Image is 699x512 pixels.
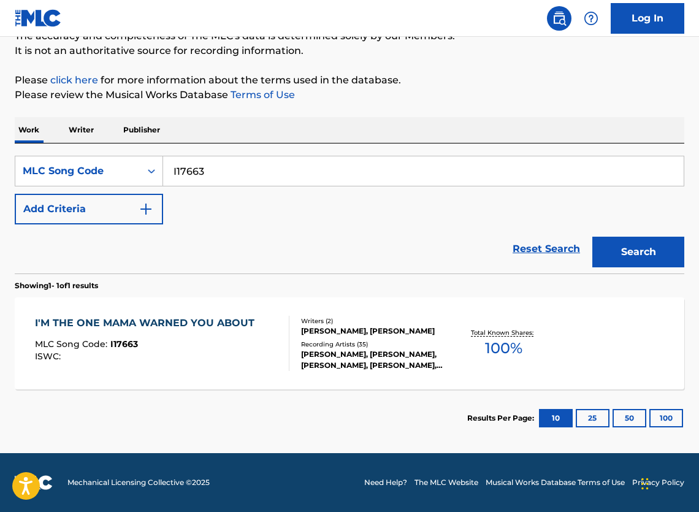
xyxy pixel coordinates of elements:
form: Search Form [15,156,684,273]
span: MLC Song Code : [35,338,110,350]
img: 9d2ae6d4665cec9f34b9.svg [139,202,153,216]
div: MLC Song Code [23,164,133,178]
a: The MLC Website [414,477,478,488]
span: Mechanical Licensing Collective © 2025 [67,477,210,488]
button: 100 [649,409,683,427]
a: Log In [611,3,684,34]
p: It is not an authoritative source for recording information. [15,44,684,58]
button: Add Criteria [15,194,163,224]
a: Public Search [547,6,571,31]
a: Privacy Policy [632,477,684,488]
div: Drag [641,465,649,502]
p: Writer [65,117,97,143]
img: MLC Logo [15,9,62,27]
p: Work [15,117,43,143]
img: search [552,11,567,26]
p: Publisher [120,117,164,143]
div: I'M THE ONE MAMA WARNED YOU ABOUT [35,316,261,331]
button: 10 [539,409,573,427]
div: [PERSON_NAME], [PERSON_NAME], [PERSON_NAME], [PERSON_NAME], [PERSON_NAME] [301,349,448,371]
a: click here [50,74,98,86]
div: Writers ( 2 ) [301,316,448,326]
iframe: Chat Widget [638,453,699,512]
a: Need Help? [364,477,407,488]
p: Showing 1 - 1 of 1 results [15,280,98,291]
div: Recording Artists ( 35 ) [301,340,448,349]
img: logo [15,475,53,490]
a: Reset Search [506,235,586,262]
a: Musical Works Database Terms of Use [486,477,625,488]
div: Help [579,6,603,31]
p: Total Known Shares: [471,328,537,337]
div: [PERSON_NAME], [PERSON_NAME] [301,326,448,337]
span: ISWC : [35,351,64,362]
a: Terms of Use [228,89,295,101]
span: I17663 [110,338,138,350]
button: 25 [576,409,609,427]
button: Search [592,237,684,267]
p: Results Per Page: [467,413,537,424]
img: help [584,11,598,26]
p: Please review the Musical Works Database [15,88,684,102]
a: I'M THE ONE MAMA WARNED YOU ABOUTMLC Song Code:I17663ISWC:Writers (2)[PERSON_NAME], [PERSON_NAME]... [15,297,684,389]
span: 100 % [485,337,522,359]
p: Please for more information about the terms used in the database. [15,73,684,88]
button: 50 [613,409,646,427]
